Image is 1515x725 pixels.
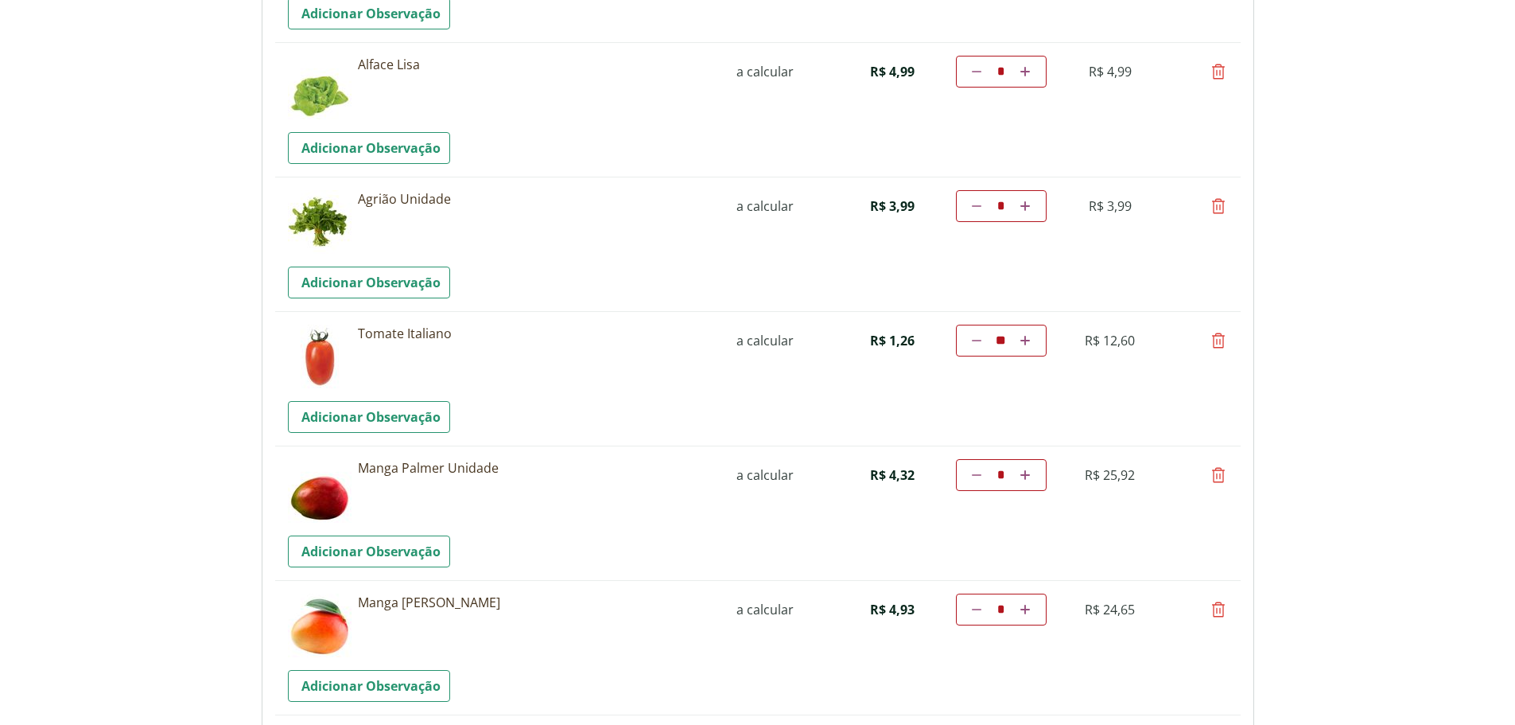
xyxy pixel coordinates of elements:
[288,190,352,254] img: Agrião Unidade
[870,332,915,349] span: R$ 1,26
[870,197,915,215] span: R$ 3,99
[288,536,450,567] a: Adicionar Observação
[1085,332,1135,349] span: R$ 12,60
[736,601,794,618] span: a calcular
[358,190,708,208] a: Agrião Unidade
[870,466,915,484] span: R$ 4,32
[358,325,708,342] a: Tomate Italiano
[736,197,794,215] span: a calcular
[736,466,794,484] span: a calcular
[288,670,450,702] a: Adicionar Observação
[358,56,708,73] a: Alface Lisa
[1085,466,1135,484] span: R$ 25,92
[1089,63,1132,80] span: R$ 4,99
[288,325,352,388] img: Tomate Italiano
[288,267,450,298] a: Adicionar Observação
[736,332,794,349] span: a calcular
[358,594,708,611] a: Manga [PERSON_NAME]
[1089,197,1132,215] span: R$ 3,99
[288,401,450,433] a: Adicionar Observação
[288,459,352,523] img: Manga Palmer Unidade
[870,63,915,80] span: R$ 4,99
[736,63,794,80] span: a calcular
[288,56,352,119] img: Alface Lisa
[1085,601,1135,618] span: R$ 24,65
[288,132,450,164] a: Adicionar Observação
[288,594,352,657] img: Manga Tommy Unidade
[358,459,708,477] a: Manga Palmer Unidade
[870,601,915,618] span: R$ 4,93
